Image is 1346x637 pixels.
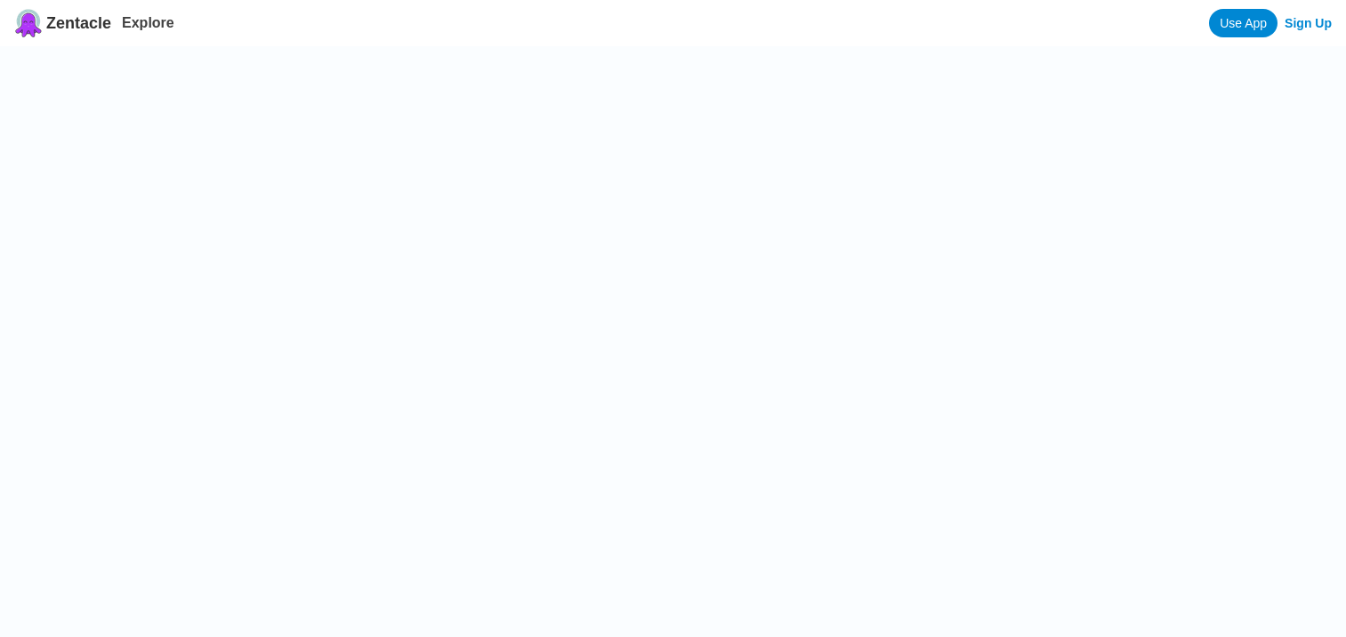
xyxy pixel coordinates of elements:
a: Sign Up [1285,16,1332,30]
a: Use App [1209,9,1277,37]
img: Zentacle logo [14,9,43,37]
a: Zentacle logoZentacle [14,9,111,37]
a: Explore [122,15,174,30]
span: Zentacle [46,14,111,33]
